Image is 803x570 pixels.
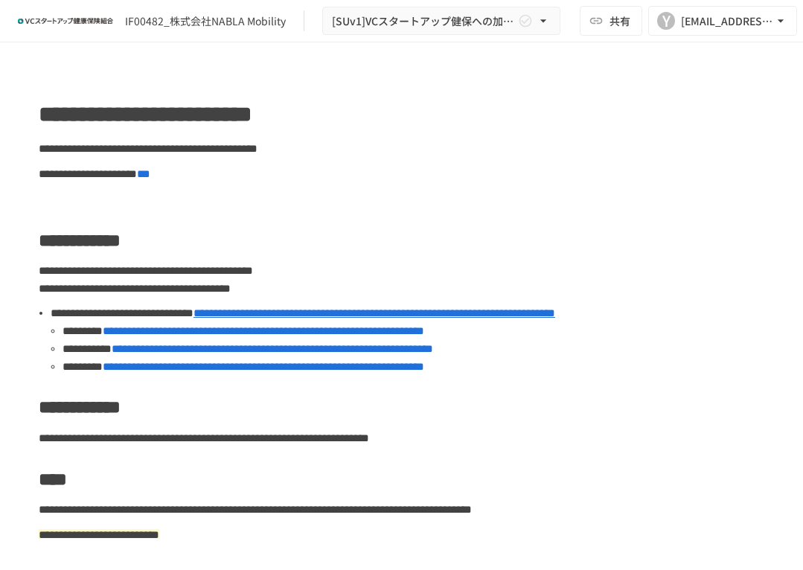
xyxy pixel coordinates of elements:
[681,12,773,31] div: [EMAIL_ADDRESS][DOMAIN_NAME]
[332,12,515,31] span: [SUv1]VCスタートアップ健保への加入申請手続き
[125,13,286,29] div: IF00482_株式会社NABLA Mobility
[322,7,560,36] button: [SUv1]VCスタートアップ健保への加入申請手続き
[610,13,630,29] span: 共有
[648,6,797,36] button: Y[EMAIL_ADDRESS][DOMAIN_NAME]
[657,12,675,30] div: Y
[580,6,642,36] button: 共有
[18,9,113,33] img: ZDfHsVrhrXUoWEWGWYf8C4Fv4dEjYTEDCNvmL73B7ox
